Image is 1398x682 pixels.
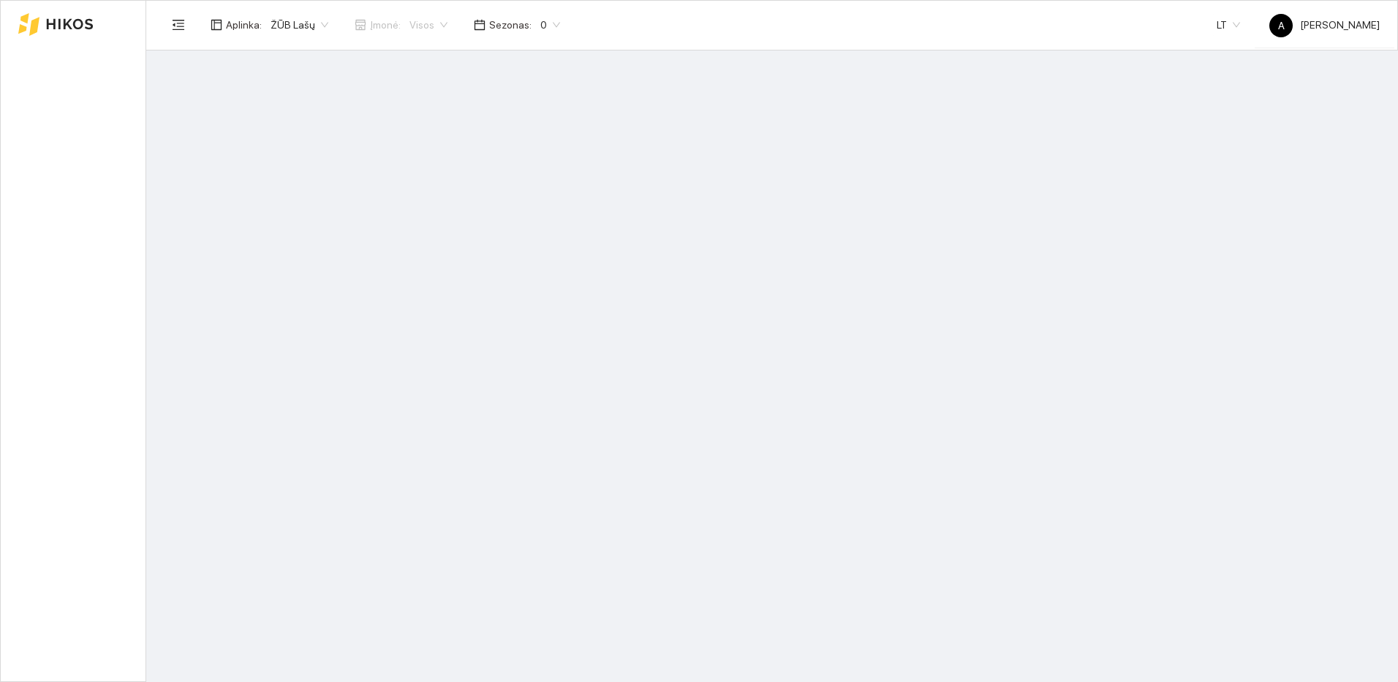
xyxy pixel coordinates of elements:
[1217,14,1240,36] span: LT
[164,10,193,40] button: menu-fold
[474,19,485,31] span: calendar
[172,18,185,31] span: menu-fold
[226,17,262,33] span: Aplinka :
[409,14,447,36] span: Visos
[370,17,401,33] span: Įmonė :
[1269,19,1380,31] span: [PERSON_NAME]
[211,19,222,31] span: layout
[271,14,328,36] span: ŽŪB Lašų
[489,17,532,33] span: Sezonas :
[540,14,560,36] span: 0
[1278,14,1285,37] span: A
[355,19,366,31] span: shop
